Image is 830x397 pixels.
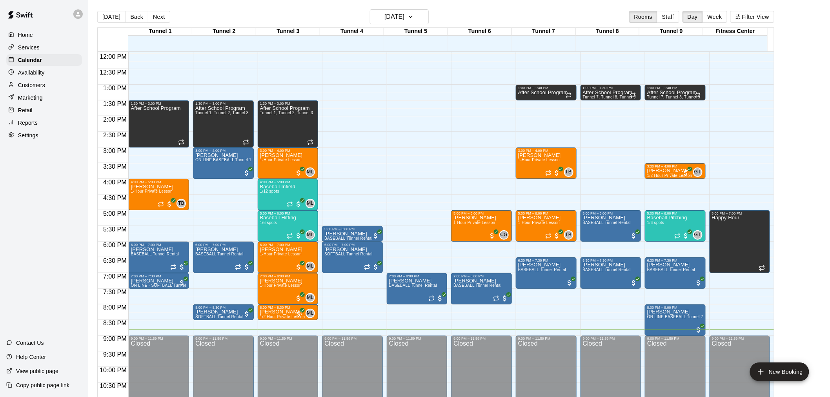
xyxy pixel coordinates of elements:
div: 3:00 PM – 4:00 PM [195,149,251,153]
span: All customers have paid [295,200,302,208]
div: 5:30 PM – 6:00 PM: BASEBALL Tunnel Rental [322,226,383,242]
span: All customers have paid [243,263,251,271]
button: Day [683,11,703,23]
button: Week [703,11,727,23]
div: Customers [6,79,82,91]
span: Tunnel 7, Tunnel 8, Tunnel 9 [647,95,701,99]
div: 8:00 PM – 8:30 PM [195,306,251,310]
p: Availability [18,69,45,76]
div: Tate Budnick [177,199,186,208]
a: Settings [6,129,82,141]
div: Services [6,42,82,53]
div: 8:00 PM – 8:30 PM [260,306,316,310]
span: 3:00 PM [101,148,129,154]
span: BASEBALL Tunnel Rental [453,283,502,288]
span: 1/2 Hour Private Lesson [260,315,305,319]
div: 3:30 PM – 4:00 PM [647,164,703,168]
div: Tunnel 3 [256,28,320,35]
span: GT [694,231,701,239]
div: Marcus Lucas [306,199,315,208]
h6: [DATE] [384,11,404,22]
div: 6:00 PM – 7:00 PM [131,243,187,247]
div: 6:00 PM – 7:00 PM [324,243,380,247]
div: 6:00 PM – 7:00 PM: BASEBALL Tunnel Rental [128,242,189,273]
div: Tunnel 6 [448,28,512,35]
div: 1:00 PM – 1:30 PM [583,86,639,90]
span: 8:00 PM [101,304,129,311]
span: TB [565,168,572,176]
span: Gilbert Tussey [696,230,703,240]
div: Tate Budnick [564,230,573,240]
div: Marcus Lucas [306,230,315,240]
div: Tate Budnick [564,168,573,177]
span: All customers have paid [372,263,380,271]
div: 7:00 PM – 8:00 PM: 1-Hour Private Lesson [258,273,319,304]
div: 9:00 PM – 11:59 PM [131,337,187,341]
span: Recurring event [428,295,435,302]
button: Filter View [730,11,774,23]
span: 7:30 PM [101,289,129,295]
div: 6:00 PM – 7:00 PM [260,243,316,247]
span: Recurring event [235,264,241,270]
div: Marcus Lucas [306,309,315,318]
button: Staff [657,11,679,23]
p: Calendar [18,56,42,64]
div: 3:30 PM – 4:00 PM: 1/2 Hour Private Lesson [645,163,706,179]
a: Marketing [6,92,82,104]
span: Marcus Lucas [309,199,315,208]
span: 1-Hour Private Lesson [131,189,173,193]
div: 6:30 PM – 7:30 PM: BASEBALL Tunnel Rental [645,257,706,289]
div: 9:00 PM – 11:59 PM [647,337,703,341]
div: 8:00 PM – 9:00 PM [647,306,703,310]
div: 9:00 PM – 11:59 PM [453,337,510,341]
span: All customers have paid [553,169,561,177]
span: ML [307,168,313,176]
div: 8:00 PM – 9:00 PM: Jack Wilson [645,304,706,336]
span: 6:00 PM [101,242,129,248]
div: Gilbert Tussey [693,230,703,240]
div: 9:00 PM – 11:59 PM [195,337,251,341]
span: All customers have paid [682,232,690,240]
span: All customers have paid [243,310,251,318]
span: TB [565,231,572,239]
button: [DATE] [370,9,429,24]
div: Fitness Center [703,28,767,35]
div: 6:00 PM – 7:00 PM: SOFTBALL Tunnel Rental [322,242,383,273]
span: BASEBALL Tunnel Rental [647,268,695,272]
div: 6:30 PM – 7:30 PM [518,259,574,262]
div: 6:00 PM – 7:00 PM: 1-Hour Private Lesson [258,242,319,273]
span: All customers have paid [630,279,638,287]
span: All customers have paid [295,310,302,318]
span: 1-Hour Private Lesson [260,252,302,256]
span: All customers have paid [372,232,380,240]
div: 9:00 PM – 11:59 PM [260,337,316,341]
span: SOFTBALL Tunnel Rental [195,315,244,319]
div: 5:00 PM – 6:00 PM: Baseball Pitching [645,210,706,242]
span: 1-Hour Private Lesson [518,158,560,162]
div: 6:30 PM – 7:30 PM [583,259,639,262]
span: Tunnel 1, Tunnel 2, Tunnel 3 [260,111,313,115]
span: Recurring event [695,92,701,98]
span: Recurring event [545,170,552,176]
div: 1:30 PM – 3:00 PM [195,102,251,106]
div: Marcus Lucas [306,168,315,177]
div: 9:00 PM – 11:59 PM [712,337,768,341]
span: All customers have paid [295,169,302,177]
span: 5:00 PM [101,210,129,217]
p: Copy public page link [16,381,69,389]
div: Marcus Lucas [306,293,315,302]
a: Retail [6,104,82,116]
div: 7:00 PM – 8:00 PM [389,274,445,278]
span: All customers have paid [436,295,444,302]
p: Settings [18,131,38,139]
span: 1:00 PM [101,85,129,91]
span: 1-Hour Private Lesson [260,158,302,162]
span: Corrin Green [502,230,509,240]
div: 1:00 PM – 1:30 PM: After School Program [581,85,641,100]
div: 4:00 PM – 5:00 PM: 1-Hour Private Lesson [128,179,189,210]
div: 5:00 PM – 6:00 PM: 1-Hour Private Lesson [516,210,577,242]
div: Gilbert Tussey [693,168,703,177]
div: 1:30 PM – 3:00 PM: After School Program [128,100,189,148]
